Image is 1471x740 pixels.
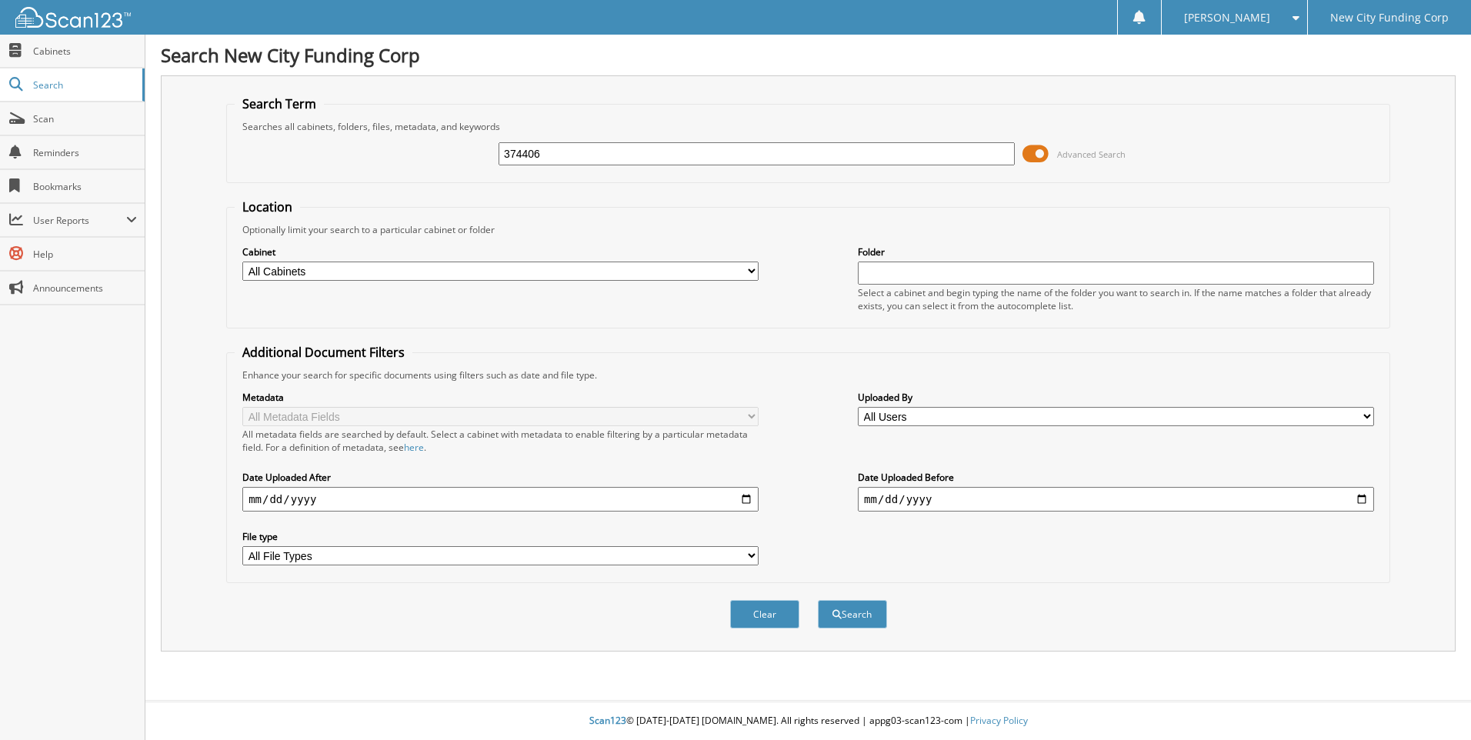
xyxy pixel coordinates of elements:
[858,471,1374,484] label: Date Uploaded Before
[858,391,1374,404] label: Uploaded By
[33,214,126,227] span: User Reports
[242,487,759,512] input: start
[242,530,759,543] label: File type
[235,368,1382,382] div: Enhance your search for specific documents using filters such as date and file type.
[33,146,137,159] span: Reminders
[242,471,759,484] label: Date Uploaded After
[730,600,799,628] button: Clear
[1057,148,1126,160] span: Advanced Search
[235,223,1382,236] div: Optionally limit your search to a particular cabinet or folder
[242,428,759,454] div: All metadata fields are searched by default. Select a cabinet with metadata to enable filtering b...
[1184,13,1270,22] span: [PERSON_NAME]
[33,45,137,58] span: Cabinets
[242,245,759,258] label: Cabinet
[33,248,137,261] span: Help
[242,391,759,404] label: Metadata
[15,7,131,28] img: scan123-logo-white.svg
[145,702,1471,740] div: © [DATE]-[DATE] [DOMAIN_NAME]. All rights reserved | appg03-scan123-com |
[161,42,1456,68] h1: Search New City Funding Corp
[404,441,424,454] a: here
[858,245,1374,258] label: Folder
[235,198,300,215] legend: Location
[818,600,887,628] button: Search
[970,714,1028,727] a: Privacy Policy
[235,120,1382,133] div: Searches all cabinets, folders, files, metadata, and keywords
[858,286,1374,312] div: Select a cabinet and begin typing the name of the folder you want to search in. If the name match...
[235,344,412,361] legend: Additional Document Filters
[235,95,324,112] legend: Search Term
[33,78,135,92] span: Search
[858,487,1374,512] input: end
[1394,666,1471,740] iframe: Chat Widget
[33,282,137,295] span: Announcements
[589,714,626,727] span: Scan123
[1330,13,1449,22] span: New City Funding Corp
[33,112,137,125] span: Scan
[33,180,137,193] span: Bookmarks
